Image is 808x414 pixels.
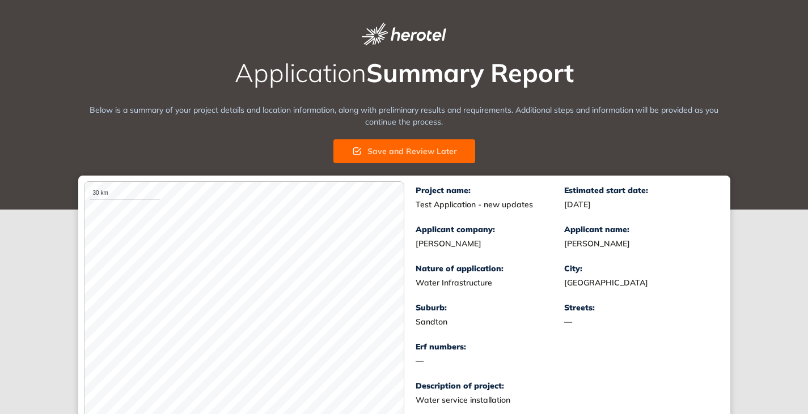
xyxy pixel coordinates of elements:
[416,342,565,352] div: Erf numbers:
[564,239,713,249] div: [PERSON_NAME]
[366,57,574,88] span: Summary Report
[564,264,713,274] div: City:
[564,225,713,234] div: Applicant name:
[564,278,713,288] div: [GEOGRAPHIC_DATA]
[416,317,565,327] div: Sandton
[416,239,565,249] div: [PERSON_NAME]
[416,356,565,366] div: —
[564,303,713,313] div: Streets:
[78,59,730,87] h2: Application
[367,145,457,157] span: Save and Review Later
[416,395,699,405] div: Water service installation
[416,225,565,234] div: Applicant company:
[564,317,713,327] div: —
[416,200,565,210] div: Test Application - new updates
[416,186,565,195] div: Project name:
[90,187,160,199] div: 30 km
[333,139,475,163] button: Save and Review Later
[564,186,713,195] div: Estimated start date:
[416,381,713,391] div: Description of project:
[78,104,730,128] div: Below is a summary of your project details and location information, along with preliminary resul...
[564,200,713,210] div: [DATE]
[416,278,565,288] div: Water Infrastructure
[362,23,446,45] img: logo
[416,264,565,274] div: Nature of application:
[416,303,565,313] div: Suburb:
